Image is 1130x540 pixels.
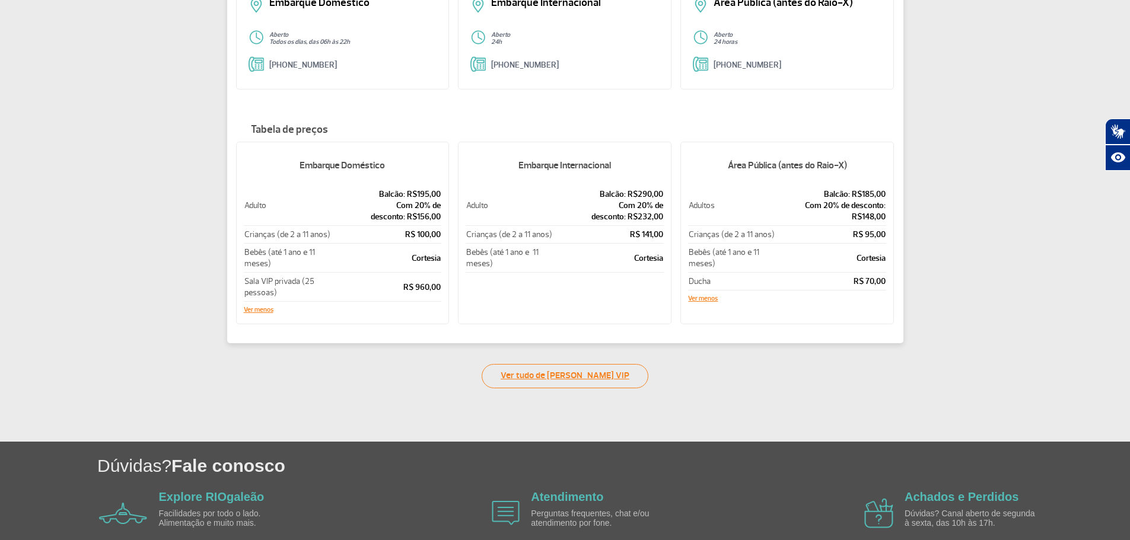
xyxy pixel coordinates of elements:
p: Adultos [689,200,777,211]
p: Com 20% de desconto: R$148,00 [778,200,886,222]
strong: Aberto [491,31,510,39]
p: 24h [491,39,659,46]
img: airplane icon [99,503,147,524]
p: Ducha [689,276,777,287]
strong: Aberto [714,31,733,39]
h1: Dúvidas? [97,453,1130,478]
button: Ver menos [244,306,273,314]
p: Bebês (até 1 ano e 11 meses) [244,247,333,269]
span: Fale conosco [171,456,285,475]
p: R$ 100,00 [335,229,441,240]
a: Explore RIOgaleão [159,490,265,503]
h5: Embarque Internacional [466,150,664,181]
p: Com 20% de desconto: R$232,00 [555,200,663,222]
p: Dúvidas? Canal aberto de segunda à sexta, das 10h às 17h. [905,509,1041,528]
img: airplane icon [492,501,520,525]
p: Crianças (de 2 a 11 anos) [244,229,333,240]
h5: Área Pública (antes do Raio-X) [688,150,886,181]
p: Balcão: R$290,00 [555,188,663,200]
a: [PHONE_NUMBER] [491,60,559,70]
p: Adulto [466,200,553,211]
p: Crianças (de 2 a 11 anos) [466,229,553,240]
p: Cortesia [555,253,663,264]
button: Abrir tradutor de língua de sinais. [1105,119,1130,145]
img: airplane icon [864,499,893,528]
p: Todos os dias, das 06h às 22h [269,39,437,46]
p: Bebês (até 1 ano e 11 meses) [466,247,553,269]
strong: Aberto [269,31,288,39]
a: [PHONE_NUMBER] [269,60,337,70]
p: Crianças (de 2 a 11 anos) [689,229,777,240]
p: R$ 95,00 [778,229,886,240]
p: Perguntas frequentes, chat e/ou atendimento por fone. [531,509,667,528]
a: Ver tudo de [PERSON_NAME] VIP [482,364,648,388]
div: Plugin de acessibilidade da Hand Talk. [1105,119,1130,171]
button: Abrir recursos assistivos. [1105,145,1130,171]
p: Balcão: R$195,00 [335,188,441,200]
p: Cortesia [335,253,441,264]
p: Balcão: R$185,00 [778,188,886,200]
h4: Tabela de preços [236,124,895,136]
p: R$ 70,00 [778,276,886,287]
p: 24 horas [714,39,881,46]
p: R$ 960,00 [335,282,441,293]
button: Ver menos [688,295,718,302]
p: Adulto [244,200,333,211]
a: Achados e Perdidos [905,490,1018,503]
h5: Embarque Doméstico [244,150,442,181]
p: Com 20% de desconto: R$156,00 [335,200,441,222]
p: R$ 141,00 [555,229,663,240]
a: Atendimento [531,490,603,503]
p: Facilidades por todo o lado. Alimentação e muito mais. [159,509,295,528]
p: Sala VIP privada (25 pessoas) [244,276,333,298]
p: Cortesia [778,253,886,264]
a: [PHONE_NUMBER] [714,60,781,70]
p: Bebês (até 1 ano e 11 meses) [689,247,777,269]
